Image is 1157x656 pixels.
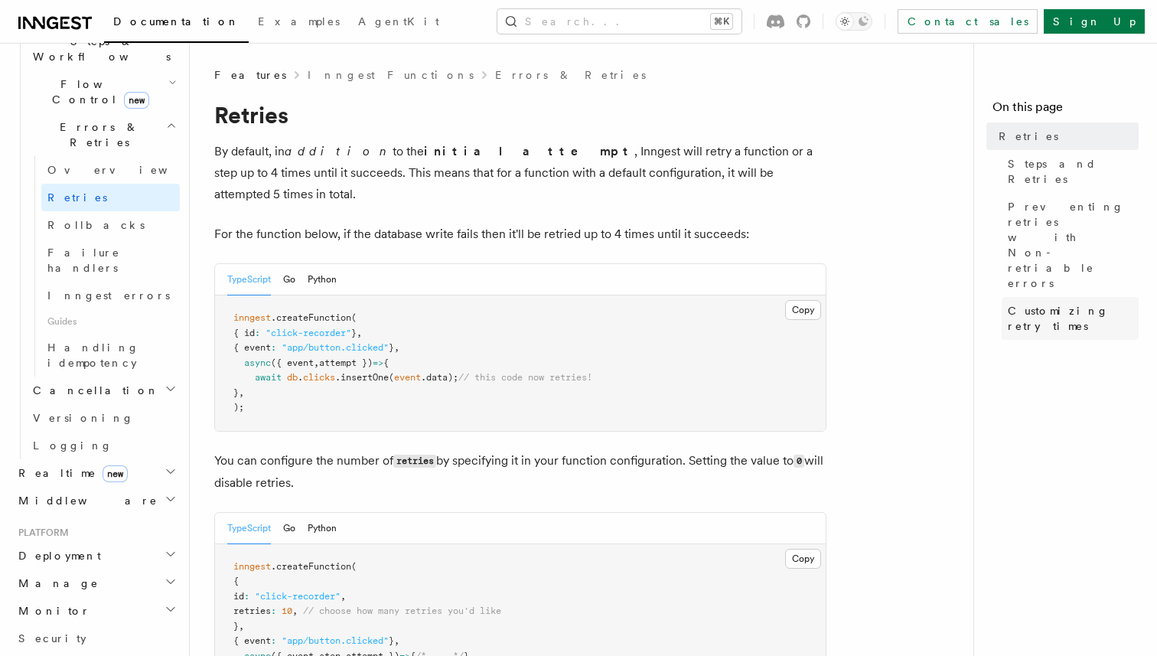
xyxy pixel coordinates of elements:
[497,9,741,34] button: Search...⌘K
[249,5,349,41] a: Examples
[285,144,393,158] em: addition
[785,300,821,320] button: Copy
[233,387,239,398] span: }
[33,412,134,424] span: Versioning
[227,264,271,295] button: TypeScript
[255,328,260,338] span: :
[271,357,314,368] span: ({ event
[271,561,351,572] span: .createFunction
[314,357,319,368] span: ,
[27,119,166,150] span: Errors & Retries
[47,191,107,204] span: Retries
[233,576,239,586] span: {
[351,328,357,338] span: }
[214,450,826,494] p: You can configure the number of by specifying it in your function configuration. Setting the valu...
[282,342,389,353] span: "app/button.clicked"
[124,92,149,109] span: new
[113,15,240,28] span: Documentation
[233,561,271,572] span: inngest
[383,357,389,368] span: {
[308,67,474,83] a: Inngest Functions
[308,513,337,544] button: Python
[992,98,1139,122] h4: On this page
[1002,150,1139,193] a: Steps and Retries
[233,342,271,353] span: { event
[214,141,826,205] p: By default, in to the , Inngest will retry a function or a step up to 4 times until it succeeds. ...
[41,156,180,184] a: Overview
[41,184,180,211] a: Retries
[282,635,389,646] span: "app/button.clicked"
[12,570,180,597] button: Manage
[18,632,86,645] span: Security
[233,312,271,323] span: inngest
[266,328,351,338] span: "click-recorder"
[27,70,180,113] button: Flow Controlnew
[393,455,436,468] code: retries
[1002,193,1139,297] a: Preventing retries with Non-retriable errors
[12,527,69,539] span: Platform
[785,549,821,569] button: Copy
[424,144,634,158] strong: initial attempt
[239,621,244,632] span: ,
[303,372,335,383] span: clicks
[394,635,399,646] span: ,
[357,328,362,338] span: ,
[41,282,180,309] a: Inngest errors
[27,113,180,156] button: Errors & Retries
[255,591,341,602] span: "click-recorder"
[308,264,337,295] button: Python
[233,605,271,616] span: retries
[292,605,298,616] span: ,
[271,635,276,646] span: :
[351,561,357,572] span: (
[1008,199,1139,291] span: Preventing retries with Non-retriable errors
[283,264,295,295] button: Go
[349,5,448,41] a: AgentKit
[303,605,501,616] span: // choose how many retries you'd like
[27,34,171,64] span: Steps & Workflows
[341,591,346,602] span: ,
[271,342,276,353] span: :
[233,591,244,602] span: id
[104,5,249,43] a: Documentation
[244,357,271,368] span: async
[214,67,286,83] span: Features
[794,455,804,468] code: 0
[335,372,389,383] span: .insertOne
[495,67,646,83] a: Errors & Retries
[12,487,180,514] button: Middleware
[47,289,170,302] span: Inngest errors
[12,548,101,563] span: Deployment
[12,493,158,508] span: Middleware
[992,122,1139,150] a: Retries
[283,513,295,544] button: Go
[394,372,421,383] span: event
[389,342,394,353] span: }
[319,357,373,368] span: attempt })
[47,246,120,274] span: Failure handlers
[389,635,394,646] span: }
[373,357,383,368] span: =>
[282,605,292,616] span: 10
[41,309,180,334] span: Guides
[233,621,239,632] span: }
[1008,303,1139,334] span: Customizing retry times
[41,334,180,377] a: Handling idempotency
[12,542,180,570] button: Deployment
[239,387,244,398] span: ,
[999,129,1058,144] span: Retries
[898,9,1038,34] a: Contact sales
[711,14,732,29] kbd: ⌘K
[389,372,394,383] span: (
[27,377,180,404] button: Cancellation
[27,383,159,398] span: Cancellation
[244,591,249,602] span: :
[836,12,872,31] button: Toggle dark mode
[47,219,145,231] span: Rollbacks
[233,635,271,646] span: { event
[12,459,180,487] button: Realtimenew
[421,372,458,383] span: .data);
[103,465,128,482] span: new
[227,513,271,544] button: TypeScript
[12,576,99,591] span: Manage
